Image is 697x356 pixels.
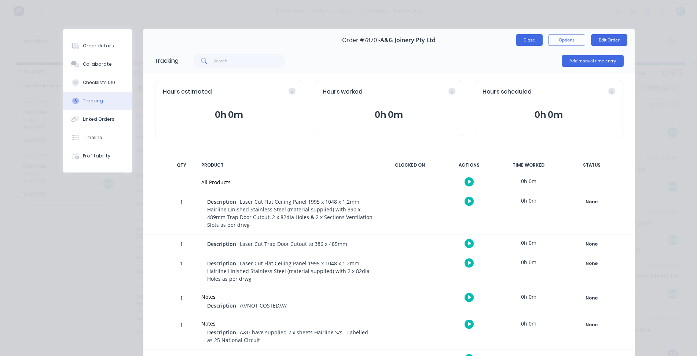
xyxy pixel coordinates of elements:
[163,88,212,96] span: Hours estimated
[63,110,132,128] button: Linked Orders
[549,34,585,46] button: Options
[207,259,236,267] span: Description
[63,73,132,92] button: Checklists 0/0
[170,193,192,234] div: 1
[483,108,615,122] button: 0h 0m
[501,192,556,209] div: 0h 0m
[207,329,368,344] span: A&G have supplied 2 x sheets Hairline S/s - Labelled as 25 National Circuit
[63,92,132,110] button: Tracking
[591,34,627,46] button: Edit Order
[170,255,192,288] div: 1
[83,116,114,123] div: Linked Orders
[240,302,287,309] span: ////NOT COSTED////
[562,55,624,67] button: Add manual time entry
[323,88,363,96] span: Hours worked
[63,128,132,147] button: Timeline
[170,236,192,254] div: 1
[565,320,618,330] div: None
[501,315,556,332] div: 0h 0m
[501,235,556,251] div: 0h 0m
[565,258,619,269] button: None
[565,239,618,249] div: None
[483,88,532,96] span: Hours scheduled
[380,37,436,44] span: A&G Joinery Pty Ltd
[83,134,102,141] div: Timeline
[442,157,497,173] div: ACTIONS
[207,260,370,282] span: Laser Cut Flat Ceiling Panel 1995 x 1048 x 1.2mm Hairline Linished Stainless Steel (material supp...
[207,302,236,309] span: Description
[170,316,192,349] div: 1
[501,288,556,305] div: 0h 0m
[83,98,103,104] div: Tracking
[342,37,380,44] span: Order #7870 -
[565,320,619,330] button: None
[207,240,236,248] span: Description
[63,37,132,55] button: Order details
[565,259,618,268] div: None
[207,198,236,206] span: Description
[565,293,619,303] button: None
[63,147,132,165] button: Profitability
[516,34,543,46] button: Close
[163,108,296,122] button: 0h 0m
[201,320,374,327] div: Notes
[565,293,618,303] div: None
[197,157,378,173] div: PRODUCT
[501,173,556,189] div: 0h 0m
[83,153,110,159] div: Profitability
[83,79,115,86] div: Checklists 0/0
[561,157,623,173] div: STATUS
[501,254,556,270] div: 0h 0m
[170,290,192,315] div: 1
[207,198,373,228] span: Laser Cut Flat Ceiling Panel 1995 x 1048 x 1.2mm Hairline Linished Stainless Steel (material supp...
[213,54,285,68] input: Search...
[207,328,236,336] span: Description
[382,157,437,173] div: CLOCKED ON
[201,293,374,301] div: Notes
[154,57,179,65] div: Tracking
[565,197,618,207] div: None
[83,43,114,49] div: Order details
[83,61,112,68] div: Collaborate
[240,240,347,247] span: Laser Cut Trap Door Cutout to 386 x 485mm
[501,157,556,173] div: TIME WORKED
[201,178,374,186] div: All Products
[565,197,619,207] button: None
[63,55,132,73] button: Collaborate
[323,108,455,122] button: 0h 0m
[565,239,619,249] button: None
[170,157,192,173] div: QTY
